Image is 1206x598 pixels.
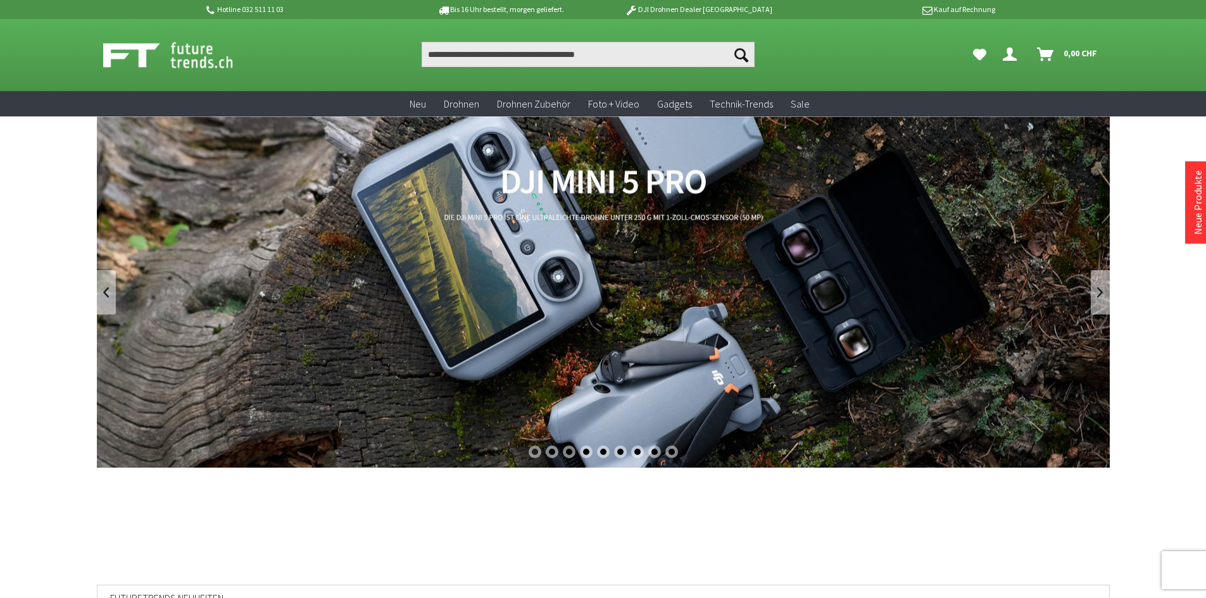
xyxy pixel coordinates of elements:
p: DJI Drohnen Dealer [GEOGRAPHIC_DATA] [600,2,797,17]
p: Bis 16 Uhr bestellt, morgen geliefert. [402,2,600,17]
a: Dein Konto [998,42,1027,67]
span: Gadgets [657,97,692,110]
div: 5 [597,445,610,458]
img: Shop Futuretrends - zur Startseite wechseln [103,39,261,71]
div: 6 [614,445,627,458]
a: Gadgets [648,91,701,117]
a: Meine Favoriten [967,42,993,67]
div: 3 [563,445,575,458]
div: 4 [580,445,593,458]
a: Warenkorb [1032,42,1103,67]
span: Sale [791,97,810,110]
div: 9 [665,445,678,458]
a: Neu [401,91,435,117]
span: Foto + Video [588,97,639,110]
div: 2 [546,445,558,458]
a: Sale [782,91,819,117]
div: 1 [529,445,541,458]
div: 7 [631,445,644,458]
span: Neu [410,97,426,110]
button: Suchen [728,42,755,67]
span: Drohnen [444,97,479,110]
p: Hotline 032 511 11 03 [204,2,402,17]
p: Kauf auf Rechnung [798,2,995,17]
span: 0,00 CHF [1064,43,1097,63]
a: Drohnen Zubehör [488,91,579,117]
input: Produkt, Marke, Kategorie, EAN, Artikelnummer… [422,42,755,67]
a: Drohnen [435,91,488,117]
a: Technik-Trends [701,91,782,117]
span: Technik-Trends [710,97,773,110]
span: Drohnen Zubehör [497,97,570,110]
a: DJI Mini 5 Pro [97,116,1110,468]
a: Foto + Video [579,91,648,117]
a: Neue Produkte [1191,170,1204,235]
div: 8 [648,445,661,458]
